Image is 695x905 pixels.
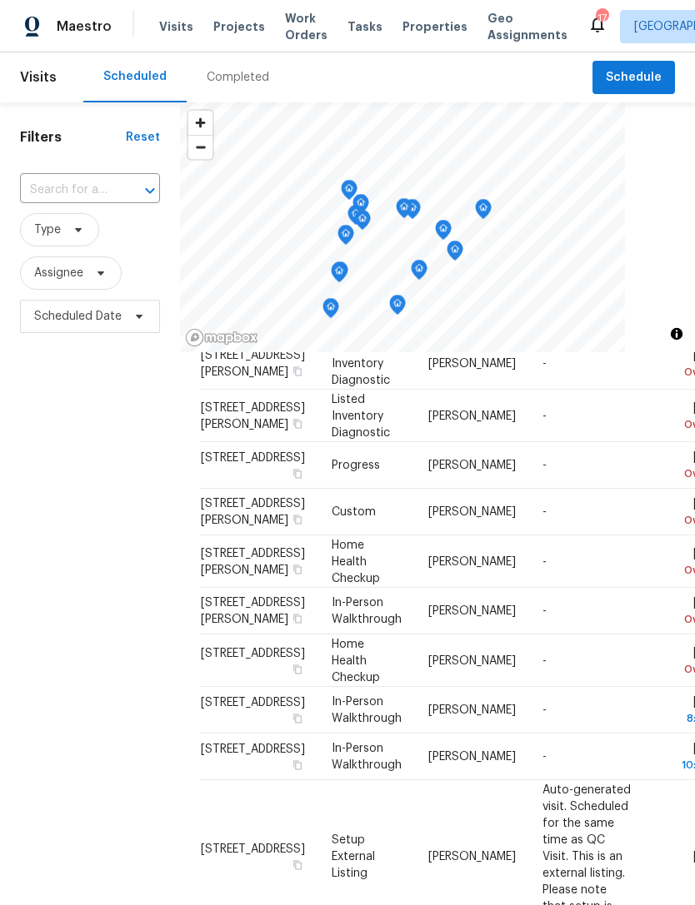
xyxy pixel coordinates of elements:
span: Work Orders [285,10,327,43]
button: Zoom in [188,111,212,135]
span: [PERSON_NAME] [428,410,516,421]
div: Map marker [447,241,463,266]
div: Map marker [337,225,354,251]
span: Projects [213,18,265,35]
span: - [542,704,547,716]
span: [PERSON_NAME] [428,555,516,567]
span: [STREET_ADDRESS] [201,697,305,709]
span: [STREET_ADDRESS] [201,743,305,755]
button: Toggle attribution [667,324,687,344]
span: - [542,357,547,369]
span: [PERSON_NAME] [428,506,516,518]
button: Copy Address [290,363,305,378]
span: [PERSON_NAME] [428,850,516,862]
button: Schedule [592,61,675,95]
div: Map marker [347,205,364,231]
span: [PERSON_NAME] [428,460,516,471]
span: Progress [332,460,380,471]
div: Map marker [404,199,421,225]
span: - [542,460,547,471]
span: [STREET_ADDRESS][PERSON_NAME] [201,349,305,377]
span: Zoom out [188,136,212,159]
span: - [542,506,547,518]
span: [PERSON_NAME] [428,605,516,617]
span: Toggle attribution [672,325,682,343]
span: Visits [20,59,57,96]
button: Copy Address [290,415,305,430]
span: Schedule [606,67,662,88]
span: [STREET_ADDRESS][PERSON_NAME] [201,547,305,575]
span: - [542,605,547,617]
span: In-Person Walkthrough [332,696,402,724]
div: 17 [596,10,607,27]
div: Map marker [411,260,427,286]
div: Map marker [354,210,371,236]
div: Map marker [396,198,412,224]
span: Custom [332,506,376,518]
div: Map marker [322,298,339,324]
span: In-Person Walkthrough [332,597,402,625]
button: Copy Address [290,661,305,676]
span: Maestro [57,18,112,35]
div: Map marker [352,194,369,220]
div: Map marker [332,261,348,287]
div: Completed [207,69,269,86]
span: [PERSON_NAME] [428,654,516,666]
span: Listed Inventory Diagnostic [332,393,390,438]
span: [PERSON_NAME] [428,357,516,369]
span: [STREET_ADDRESS] [201,843,305,854]
span: Geo Assignments [487,10,567,43]
button: Copy Address [290,857,305,872]
div: Map marker [475,199,492,225]
h1: Filters [20,129,126,146]
div: Map marker [331,262,347,288]
span: [STREET_ADDRESS] [201,452,305,464]
span: Home Health Checkup [332,539,380,584]
button: Copy Address [290,512,305,527]
canvas: Map [180,102,625,352]
span: Listed Inventory Diagnostic [332,341,390,385]
span: Type [34,221,61,238]
button: Copy Address [290,561,305,576]
span: Setup External Listing [332,833,375,878]
a: Mapbox homepage [185,328,258,347]
span: - [542,751,547,763]
button: Copy Address [290,711,305,726]
span: Visits [159,18,193,35]
span: Scheduled Date [34,308,122,325]
span: Home Health Checkup [332,638,380,683]
div: Map marker [341,180,357,206]
button: Copy Address [290,466,305,481]
div: Scheduled [103,68,167,85]
span: [STREET_ADDRESS] [201,647,305,659]
span: [STREET_ADDRESS][PERSON_NAME] [201,498,305,526]
span: [PERSON_NAME] [428,704,516,716]
span: - [542,555,547,567]
span: Assignee [34,265,83,281]
div: Reset [126,129,160,146]
div: Map marker [389,295,406,321]
button: Open [138,179,162,202]
span: [STREET_ADDRESS][PERSON_NAME] [201,401,305,430]
button: Copy Address [290,611,305,626]
input: Search for an address... [20,177,113,203]
span: [STREET_ADDRESS][PERSON_NAME] [201,597,305,625]
span: [PERSON_NAME] [428,751,516,763]
span: - [542,410,547,421]
span: - [542,654,547,666]
span: Properties [402,18,467,35]
button: Copy Address [290,758,305,773]
span: In-Person Walkthrough [332,743,402,771]
div: Map marker [435,220,452,246]
button: Zoom out [188,135,212,159]
span: Tasks [347,21,382,32]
